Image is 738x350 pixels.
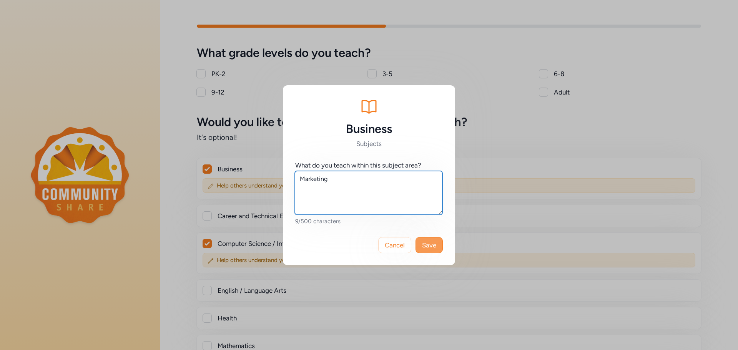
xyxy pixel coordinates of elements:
[295,139,443,148] h6: Subjects
[295,122,443,136] h5: Business
[378,237,411,253] button: Cancel
[295,161,421,170] div: What do you teach within this subject area?
[295,171,442,215] textarea: Marketing
[422,241,436,250] span: Save
[416,237,443,253] button: Save
[385,241,405,250] span: Cancel
[295,218,341,225] span: 9/500 characters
